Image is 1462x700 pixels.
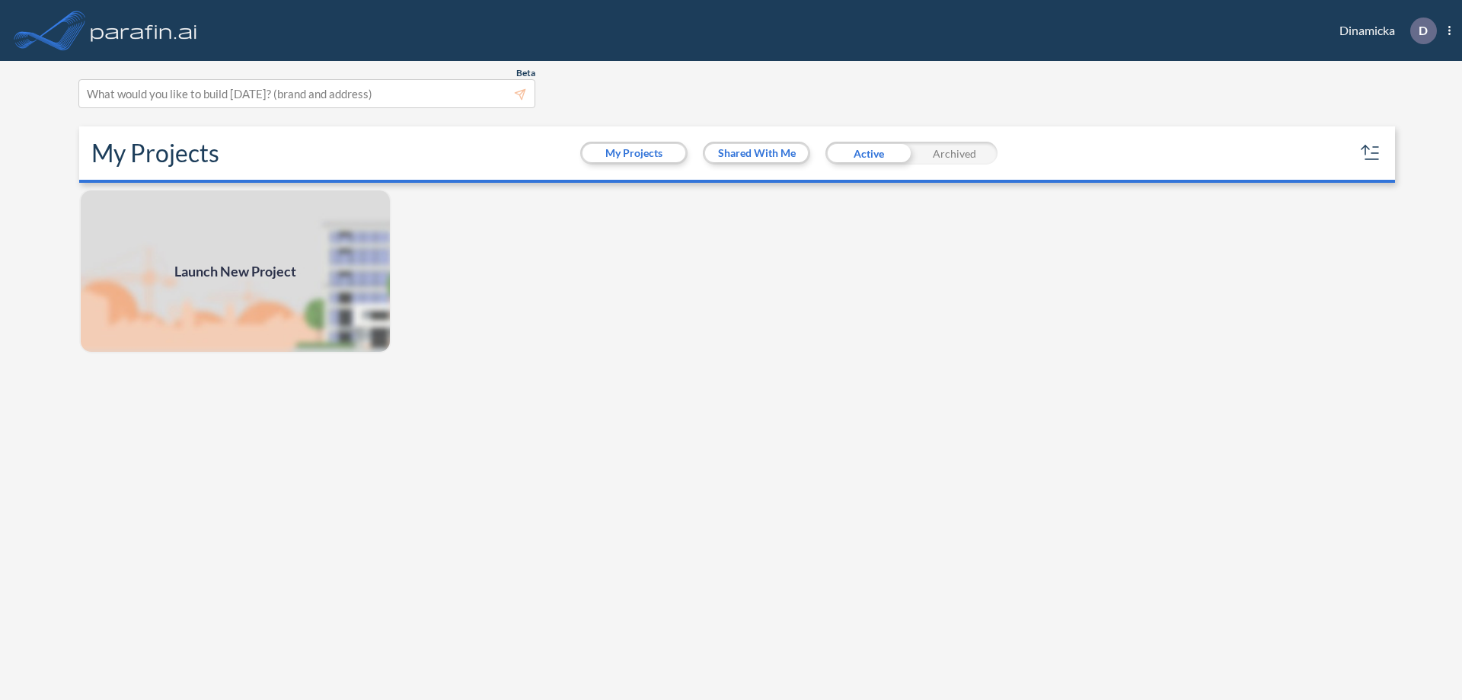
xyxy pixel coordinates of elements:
[1358,141,1383,165] button: sort
[1419,24,1428,37] p: D
[911,142,998,165] div: Archived
[583,144,685,162] button: My Projects
[825,142,911,165] div: Active
[79,189,391,353] img: add
[88,15,200,46] img: logo
[79,189,391,353] a: Launch New Project
[1317,18,1451,44] div: Dinamicka
[91,139,219,168] h2: My Projects
[516,67,535,79] span: Beta
[174,261,296,282] span: Launch New Project
[705,144,808,162] button: Shared With Me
